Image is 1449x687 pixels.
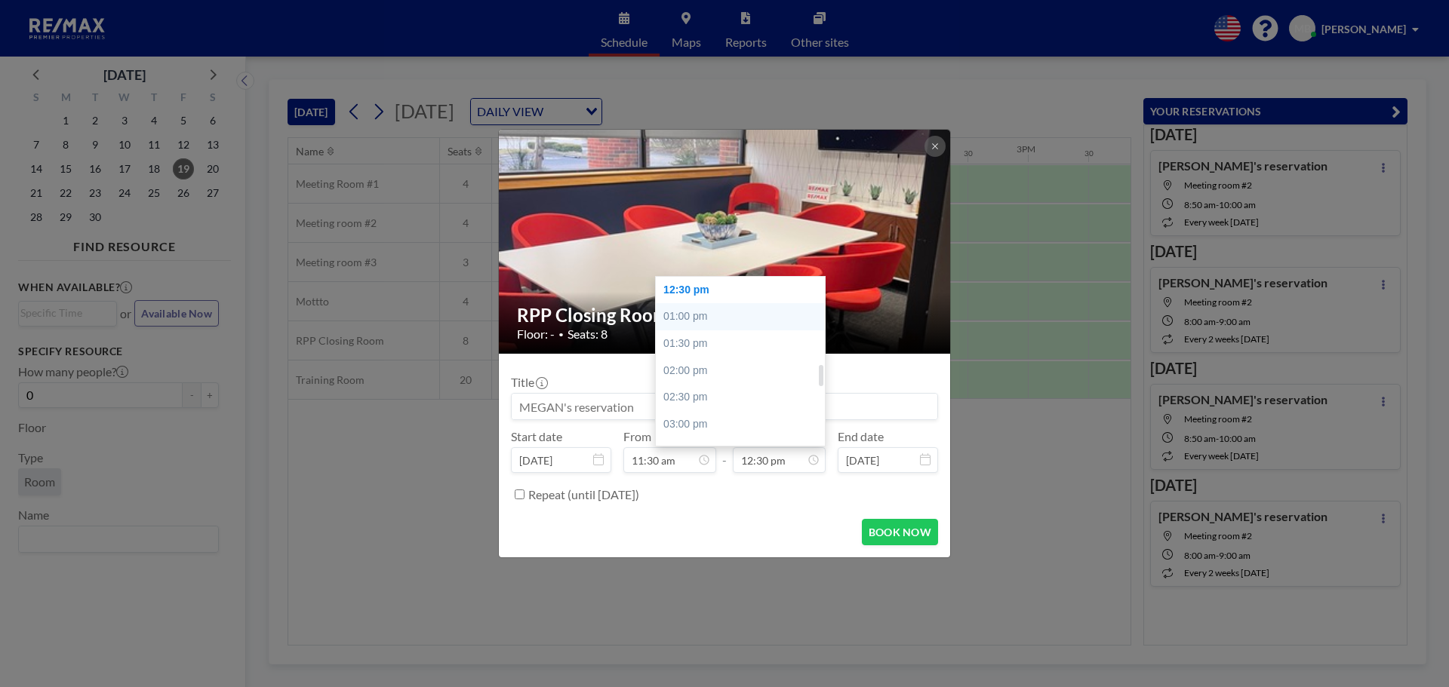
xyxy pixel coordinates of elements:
[517,304,934,327] h2: RPP Closing Room
[568,327,608,342] span: Seats: 8
[517,327,555,342] span: Floor: -
[862,519,938,545] button: BOOK NOW
[656,277,832,304] div: 12:30 pm
[558,329,564,340] span: •
[656,303,832,330] div: 01:00 pm
[512,394,937,419] input: MEGAN's reservation
[656,357,832,385] div: 02:00 pm
[656,330,832,357] div: 01:30 pm
[838,429,884,444] label: End date
[656,384,832,411] div: 02:30 pm
[656,411,832,438] div: 03:00 pm
[722,434,727,468] span: -
[623,429,651,444] label: From
[511,375,546,390] label: Title
[511,429,562,444] label: Start date
[528,487,639,502] label: Repeat (until [DATE])
[656,437,832,465] div: 03:30 pm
